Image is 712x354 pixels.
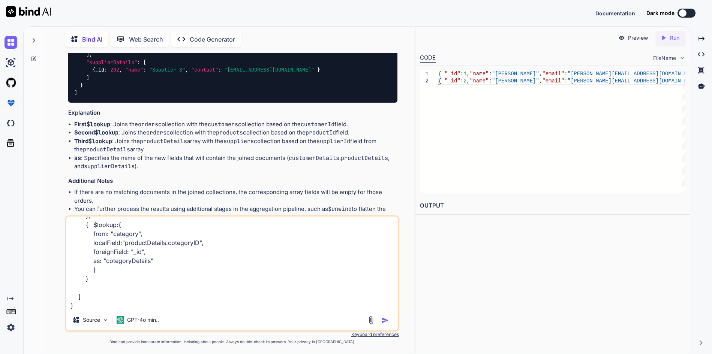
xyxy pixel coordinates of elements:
[444,78,460,84] span: "_id"
[415,197,690,215] h2: OUTPUT
[539,71,542,77] span: ,
[438,71,441,77] span: {
[125,67,143,73] span: "name"
[129,35,163,44] p: Web Search
[88,137,112,145] code: $lookup
[466,71,469,77] span: ,
[6,6,51,17] img: Bind AI
[460,78,463,84] span: :
[670,34,679,42] p: Run
[328,205,352,213] code: $unwind
[89,51,92,58] span: ,
[438,78,441,84] span: {
[289,154,339,162] code: customerDetails
[216,129,243,136] code: products
[83,316,100,324] p: Source
[92,67,95,73] span: {
[381,317,389,324] img: icon
[146,129,166,136] code: orders
[463,78,466,84] span: 2
[4,36,17,49] img: chat
[190,35,235,44] p: Code Generator
[86,51,89,58] span: ]
[564,78,567,84] span: :
[68,109,397,117] h3: Explanation
[74,137,112,145] strong: Third
[653,54,676,62] span: FileName
[65,339,399,345] p: Bind can provide inaccurate information, including about people. Always double-check its answers....
[74,188,397,205] li: If there are no matching documents in the joined collections, the corresponding array fields will...
[567,78,703,84] span: "[PERSON_NAME][EMAIL_ADDRESS][DOMAIN_NAME]"
[74,154,81,162] code: as
[87,121,110,128] code: $lookup
[420,70,429,78] div: 1
[489,71,492,77] span: :
[595,10,635,16] span: Documentation
[137,59,140,66] span: :
[4,321,17,334] img: settings
[74,129,118,136] strong: Second
[542,78,564,84] span: "email"
[460,71,463,77] span: :
[68,177,397,185] h3: Additional Notes
[74,128,397,137] li: : Joins the collection with the collection based on the field.
[102,317,109,323] img: Pick Models
[466,78,469,84] span: ,
[80,82,83,88] span: }
[463,71,466,77] span: 1
[74,120,397,129] li: : Joins the collection with the collection based on the field.
[444,71,460,77] span: "_id"
[82,35,102,44] p: Bind AI
[317,67,320,73] span: }
[492,78,539,84] span: "[PERSON_NAME]"
[470,78,489,84] span: "name"
[420,78,429,85] div: 2
[539,78,542,84] span: ,
[618,34,625,41] img: preview
[646,9,675,17] span: Dark mode
[74,121,110,128] strong: First
[127,316,159,324] p: GPT-4o min..
[301,121,334,128] code: customerId
[66,217,397,309] textarea: please correct the below query in mongoDB|db.orders.find( [ { $lookup:{ from: "customers", localF...
[95,129,118,136] code: $lookup
[74,90,77,96] span: ]
[86,74,89,81] span: ]
[110,67,119,73] span: 202
[492,71,539,77] span: "[PERSON_NAME]"
[218,67,221,73] span: :
[4,97,17,109] img: premium
[65,332,399,338] p: Keyboard preferences
[83,146,130,153] code: productDetails
[224,67,314,73] span: "[EMAIL_ADDRESS][DOMAIN_NAME]"
[119,67,122,73] span: ,
[74,154,397,171] li: : Specifies the name of the new fields that will contain the joined documents ( , , and ).
[223,137,254,145] code: suppliers
[420,54,436,63] div: CODE
[628,34,648,42] p: Preview
[104,67,107,73] span: :
[567,71,703,77] span: "[PERSON_NAME][EMAIL_ADDRESS][DOMAIN_NAME]"
[367,316,375,324] img: attachment
[86,59,137,66] span: "supplierDetails"
[74,205,397,222] li: You can further process the results using additional stages in the aggregation pipeline, such as ...
[595,9,635,17] button: Documentation
[138,121,158,128] code: orders
[564,71,567,77] span: :
[4,76,17,89] img: githubLight
[143,59,146,66] span: [
[341,154,388,162] code: productDetails
[84,163,135,170] code: supplierDetails
[306,129,336,136] code: productId
[679,55,685,61] img: chevron down
[316,137,350,145] code: supplierId
[4,56,17,69] img: ai-studio
[4,117,17,130] img: darkCloudIdeIcon
[208,121,238,128] code: customers
[470,71,489,77] span: "name"
[117,316,124,324] img: GPT-4o mini
[140,137,187,145] code: productDetails
[489,78,492,84] span: :
[542,71,564,77] span: "email"
[149,67,185,73] span: "Supplier B"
